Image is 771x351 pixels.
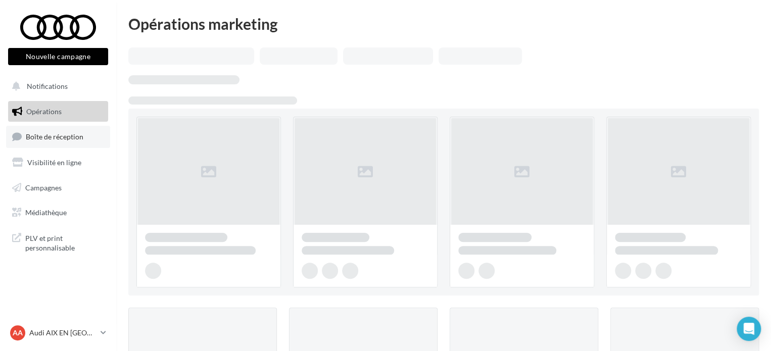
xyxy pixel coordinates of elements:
span: Visibilité en ligne [27,158,81,167]
a: AA Audi AIX EN [GEOGRAPHIC_DATA] [8,323,108,342]
span: Campagnes [25,183,62,191]
span: Opérations [26,107,62,116]
div: Open Intercom Messenger [737,317,761,341]
span: AA [13,328,23,338]
span: Notifications [27,82,68,90]
a: Médiathèque [6,202,110,223]
a: Campagnes [6,177,110,198]
span: PLV et print personnalisable [25,231,104,253]
p: Audi AIX EN [GEOGRAPHIC_DATA] [29,328,97,338]
button: Notifications [6,76,106,97]
button: Nouvelle campagne [8,48,108,65]
a: Visibilité en ligne [6,152,110,173]
span: Médiathèque [25,208,67,217]
div: Opérations marketing [128,16,759,31]
a: Boîte de réception [6,126,110,147]
a: Opérations [6,101,110,122]
a: PLV et print personnalisable [6,227,110,257]
span: Boîte de réception [26,132,83,141]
